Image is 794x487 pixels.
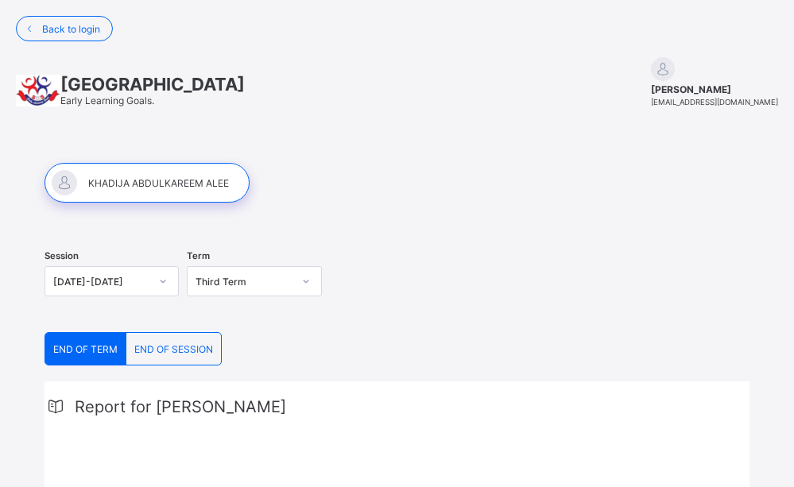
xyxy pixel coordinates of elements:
span: Term [187,250,210,261]
div: [DATE]-[DATE] [53,276,149,288]
span: END OF TERM [53,343,118,355]
span: [EMAIL_ADDRESS][DOMAIN_NAME] [651,98,778,106]
img: School logo [16,75,60,106]
img: default.svg [651,57,675,81]
span: [PERSON_NAME] [651,83,778,95]
span: [GEOGRAPHIC_DATA] [60,74,245,95]
span: Early Learning Goals. [60,95,154,106]
span: Session [45,250,79,261]
div: Third Term [196,276,292,288]
span: END OF SESSION [134,343,213,355]
span: Report for [PERSON_NAME] [75,397,286,416]
span: Back to login [42,23,100,35]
